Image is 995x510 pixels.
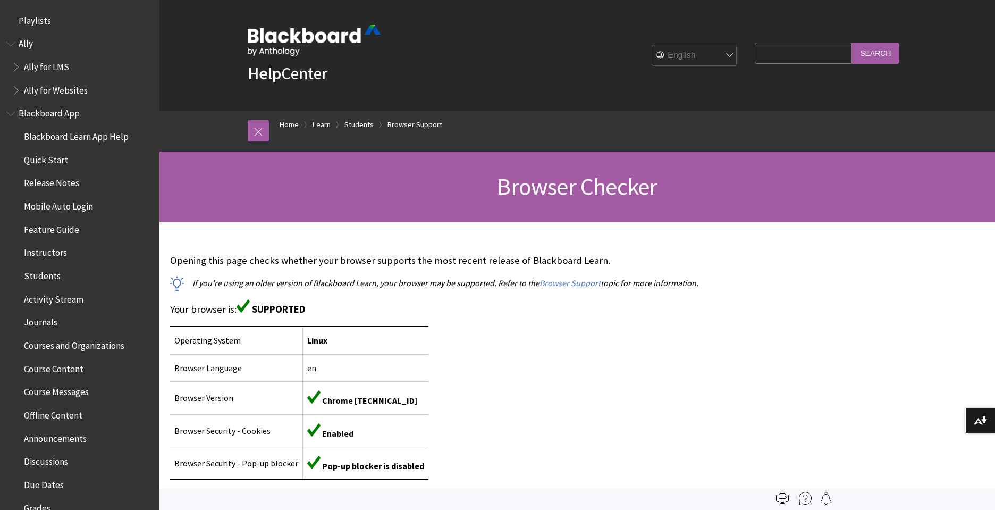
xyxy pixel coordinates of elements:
a: HelpCenter [248,63,327,84]
span: Due Dates [24,476,64,490]
span: Blackboard App [19,105,80,119]
a: Students [344,118,374,131]
img: Green supported icon [237,299,250,313]
span: Browser Checker [497,172,657,201]
span: SUPPORTED [252,303,306,315]
span: Feature Guide [24,221,79,235]
span: Discussions [24,453,68,467]
span: Pop-up blocker is disabled [322,461,424,471]
span: Journals [24,314,57,328]
a: Browser Support [387,118,442,131]
td: Browser Security - Pop-up blocker [170,447,303,480]
p: If you're using an older version of Blackboard Learn, your browser may be supported. Refer to the... [170,277,827,289]
span: Ally for LMS [24,58,69,72]
span: Students [24,267,61,281]
p: Your browser is: [170,299,827,316]
span: Linux [307,335,327,346]
span: en [307,363,316,373]
span: Courses and Organizations [24,337,124,351]
span: Instructors [24,244,67,258]
span: Course Messages [24,383,89,398]
span: Announcements [24,430,87,444]
span: Course Content [24,360,83,374]
img: Green supported icon [307,423,321,437]
span: Blackboard Learn App Help [24,128,129,142]
nav: Book outline for Playlists [6,12,153,30]
img: Blackboard by Anthology [248,25,381,56]
td: Browser Language [170,354,303,381]
a: Browser Support [539,278,601,289]
span: Activity Stream [24,290,83,305]
strong: Help [248,63,281,84]
img: More help [799,492,812,505]
span: Ally for Websites [24,81,88,96]
select: Site Language Selector [652,45,737,66]
span: Enabled [322,428,353,439]
nav: Book outline for Anthology Ally Help [6,35,153,99]
span: Mobile Auto Login [24,197,93,212]
img: Green supported icon [307,390,321,404]
img: Follow this page [820,492,832,505]
td: Operating System [170,327,303,354]
p: Opening this page checks whether your browser supports the most recent release of Blackboard Learn. [170,254,827,267]
span: Ally [19,35,33,49]
td: Browser Version [170,382,303,414]
td: Browser Security - Cookies [170,414,303,447]
span: Playlists [19,12,51,26]
input: Search [851,43,899,63]
span: Quick Start [24,151,68,165]
span: Offline Content [24,406,82,421]
span: Chrome [TECHNICAL_ID] [322,395,417,406]
img: Green supported icon [307,456,321,469]
img: Print [776,492,789,505]
a: Home [280,118,299,131]
a: Learn [313,118,331,131]
span: Release Notes [24,174,79,189]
